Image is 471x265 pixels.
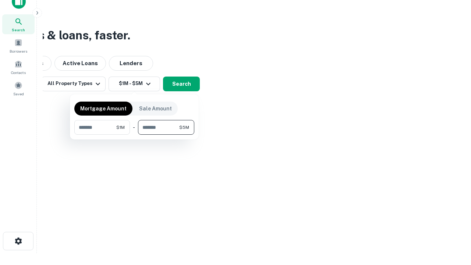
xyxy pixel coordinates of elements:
[116,124,125,131] span: $1M
[434,206,471,241] iframe: Chat Widget
[139,105,172,113] p: Sale Amount
[80,105,127,113] p: Mortgage Amount
[133,120,135,135] div: -
[179,124,189,131] span: $5M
